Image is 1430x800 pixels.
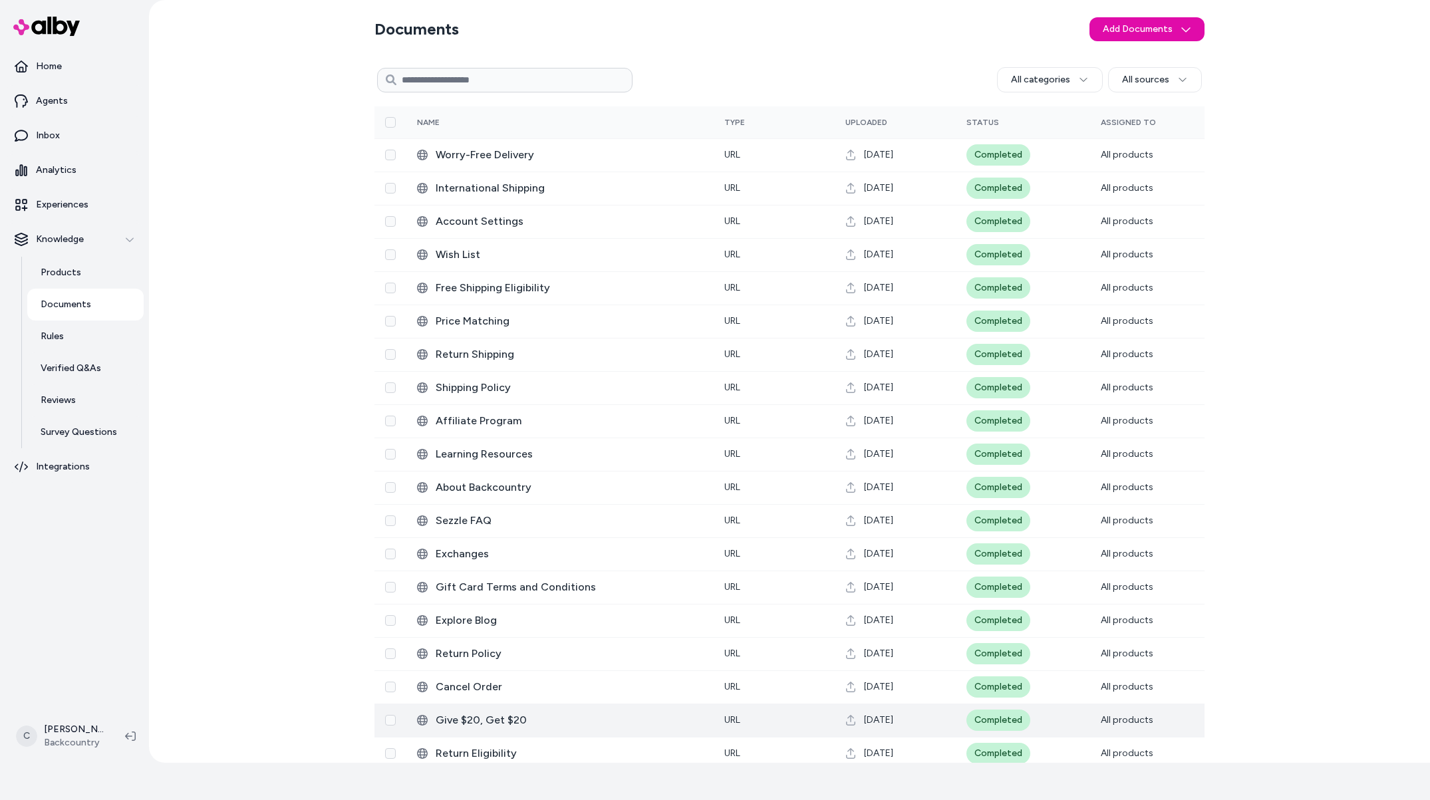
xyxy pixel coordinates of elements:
[36,94,68,108] p: Agents
[724,282,740,293] span: URL
[724,448,740,460] span: URL
[436,280,703,296] span: Free Shipping Eligibility
[864,680,893,694] span: [DATE]
[966,377,1030,398] div: Completed
[36,164,76,177] p: Analytics
[724,348,740,360] span: URL
[966,410,1030,432] div: Completed
[864,315,893,328] span: [DATE]
[36,198,88,211] p: Experiences
[1011,73,1070,86] span: All categories
[966,344,1030,365] div: Completed
[436,479,703,495] span: About Backcountry
[417,346,703,362] div: Return Shipping.html
[1089,17,1205,41] button: Add Documents
[966,211,1030,232] div: Completed
[864,448,893,461] span: [DATE]
[417,745,703,761] div: Return Eligibility.html
[864,381,893,394] span: [DATE]
[385,648,396,659] button: Select row
[436,147,703,163] span: Worry-Free Delivery
[1101,118,1156,127] span: Assigned To
[385,515,396,526] button: Select row
[864,714,893,727] span: [DATE]
[41,394,76,407] p: Reviews
[966,144,1030,166] div: Completed
[724,249,740,260] span: URL
[1101,548,1153,559] span: All products
[385,316,396,327] button: Select row
[436,612,703,628] span: Explore Blog
[417,247,703,263] div: Wish List.html
[1101,315,1153,327] span: All products
[417,712,703,728] div: Give $20, Get $20.html
[966,643,1030,664] div: Completed
[5,451,144,483] a: Integrations
[417,213,703,229] div: Account Settings.html
[1101,182,1153,194] span: All products
[966,676,1030,698] div: Completed
[385,382,396,393] button: Select row
[417,446,703,462] div: Learning Resources.html
[27,257,144,289] a: Products
[417,413,703,429] div: Affiliate Program.html
[5,120,144,152] a: Inbox
[417,546,703,562] div: Exchanges.html
[417,280,703,296] div: Free Shipping Eligibility.html
[385,582,396,593] button: Select row
[385,615,396,626] button: Select row
[864,215,893,228] span: [DATE]
[1101,282,1153,293] span: All products
[724,515,740,526] span: URL
[436,712,703,728] span: Give $20, Get $20
[966,178,1030,199] div: Completed
[13,17,80,36] img: alby Logo
[436,313,703,329] span: Price Matching
[724,415,740,426] span: URL
[417,479,703,495] div: About Backcountry.html
[966,118,999,127] span: Status
[724,614,740,626] span: URL
[724,548,740,559] span: URL
[1122,73,1169,86] span: All sources
[385,216,396,227] button: Select row
[1101,714,1153,726] span: All products
[724,382,740,393] span: URL
[724,714,740,726] span: URL
[724,118,745,127] span: Type
[1101,481,1153,493] span: All products
[864,281,893,295] span: [DATE]
[36,60,62,73] p: Home
[966,244,1030,265] div: Completed
[864,248,893,261] span: [DATE]
[1101,215,1153,227] span: All products
[436,213,703,229] span: Account Settings
[385,416,396,426] button: Select row
[966,543,1030,565] div: Completed
[864,614,893,627] span: [DATE]
[864,514,893,527] span: [DATE]
[966,311,1030,332] div: Completed
[385,183,396,194] button: Select row
[436,513,703,529] span: Sezzle FAQ
[417,117,517,128] div: Name
[385,349,396,360] button: Select row
[385,283,396,293] button: Select row
[44,736,104,749] span: Backcountry
[436,579,703,595] span: Gift Card Terms and Conditions
[966,710,1030,731] div: Completed
[385,748,396,759] button: Select row
[1101,681,1153,692] span: All products
[5,189,144,221] a: Experiences
[724,149,740,160] span: URL
[16,726,37,747] span: C
[436,180,703,196] span: International Shipping
[27,352,144,384] a: Verified Q&As
[864,581,893,594] span: [DATE]
[864,547,893,561] span: [DATE]
[41,330,64,343] p: Rules
[864,647,893,660] span: [DATE]
[41,362,101,375] p: Verified Q&As
[864,414,893,428] span: [DATE]
[845,118,887,127] span: Uploaded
